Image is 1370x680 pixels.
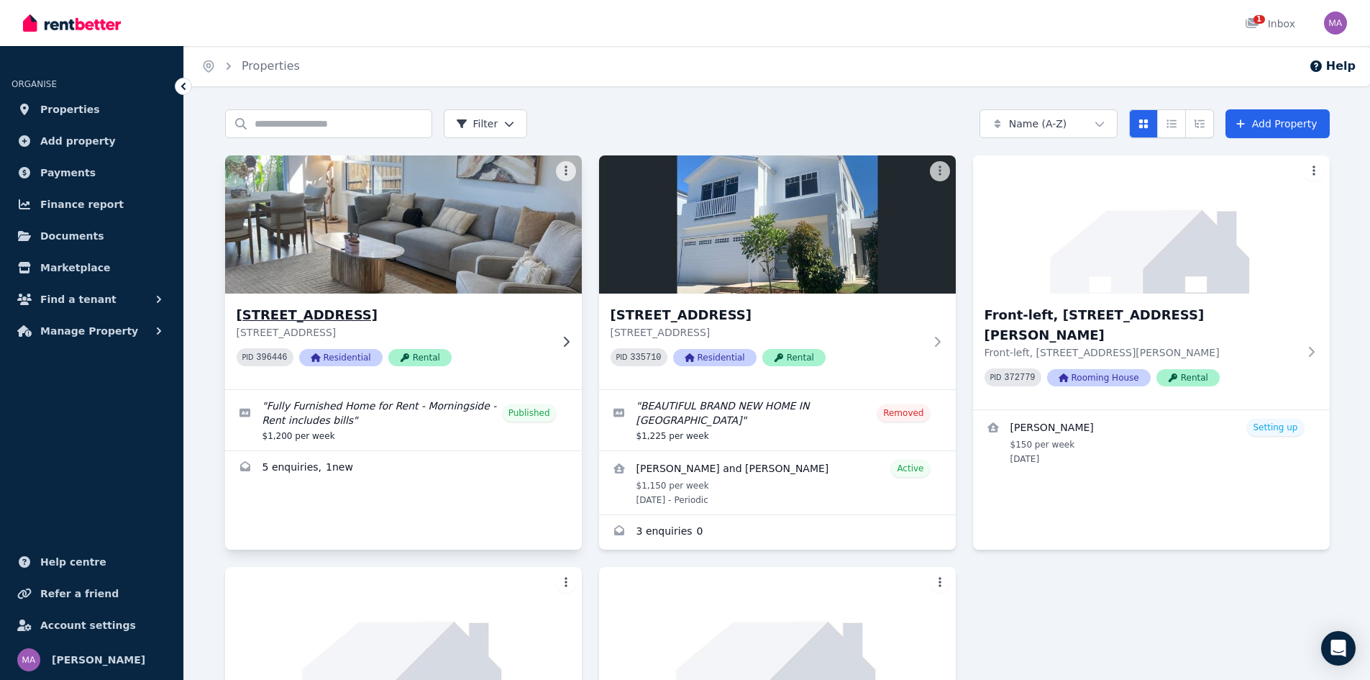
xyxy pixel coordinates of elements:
[930,161,950,181] button: More options
[40,164,96,181] span: Payments
[1047,369,1151,386] span: Rooming House
[388,349,452,366] span: Rental
[12,611,172,640] a: Account settings
[12,548,172,576] a: Help centre
[12,79,57,89] span: ORGANISE
[599,390,956,450] a: Edit listing: BEAUTIFUL BRAND NEW HOME IN MORNINGSIDE
[456,117,498,131] span: Filter
[1304,161,1324,181] button: More options
[599,155,956,389] a: 50 Shetland Street, Morningside[STREET_ADDRESS][STREET_ADDRESS]PID 335710ResidentialRental
[556,161,576,181] button: More options
[52,651,145,668] span: [PERSON_NAME]
[17,648,40,671] img: Marwa Alsaloom
[40,585,119,602] span: Refer a friend
[599,451,956,514] a: View details for Reuben Puckey and Will Smith
[12,222,172,250] a: Documents
[242,353,254,361] small: PID
[40,259,110,276] span: Marketplace
[973,155,1330,409] a: Front-left, 142 Duffield RdFront-left, [STREET_ADDRESS][PERSON_NAME]Front-left, [STREET_ADDRESS][...
[599,155,956,294] img: 50 Shetland Street, Morningside
[40,227,104,245] span: Documents
[184,46,317,86] nav: Breadcrumb
[611,325,924,340] p: [STREET_ADDRESS]
[1245,17,1295,31] div: Inbox
[1309,58,1356,75] button: Help
[12,253,172,282] a: Marketplace
[1129,109,1214,138] div: View options
[1321,631,1356,666] div: Open Intercom Messenger
[673,349,757,366] span: Residential
[12,285,172,314] button: Find a tenant
[1225,109,1330,138] a: Add Property
[12,158,172,187] a: Payments
[762,349,826,366] span: Rental
[242,59,300,73] a: Properties
[985,305,1298,345] h3: Front-left, [STREET_ADDRESS][PERSON_NAME]
[599,515,956,550] a: Enquiries for 50 Shetland Street, Morningside
[973,155,1330,294] img: Front-left, 142 Duffield Rd
[40,553,106,571] span: Help centre
[611,305,924,325] h3: [STREET_ADDRESS]
[216,152,590,297] img: 17 Abinger St, Morningside
[12,579,172,608] a: Refer a friend
[299,349,383,366] span: Residential
[1156,369,1220,386] span: Rental
[12,95,172,124] a: Properties
[256,353,287,363] code: 396446
[444,109,528,138] button: Filter
[237,325,550,340] p: [STREET_ADDRESS]
[12,190,172,219] a: Finance report
[23,12,121,34] img: RentBetter
[225,390,582,450] a: Edit listing: Fully Furnished Home for Rent - Morningside - Rent includes bills
[225,451,582,486] a: Enquiries for 17 Abinger St, Morningside
[40,196,124,213] span: Finance report
[1324,12,1347,35] img: Marwa Alsaloom
[630,353,661,363] code: 335710
[930,573,950,593] button: More options
[40,132,116,150] span: Add property
[40,617,136,634] span: Account settings
[616,353,628,361] small: PID
[1185,109,1214,138] button: Expanded list view
[973,410,1330,473] a: View details for Jonathan Ciccoli
[556,573,576,593] button: More options
[1129,109,1158,138] button: Card view
[1004,373,1035,383] code: 372779
[1157,109,1186,138] button: Compact list view
[1253,15,1265,24] span: 1
[40,322,138,340] span: Manage Property
[12,127,172,155] a: Add property
[12,317,172,345] button: Manage Property
[1009,117,1067,131] span: Name (A-Z)
[990,373,1002,381] small: PID
[985,345,1298,360] p: Front-left, [STREET_ADDRESS][PERSON_NAME]
[979,109,1118,138] button: Name (A-Z)
[225,155,582,389] a: 17 Abinger St, Morningside[STREET_ADDRESS][STREET_ADDRESS]PID 396446ResidentialRental
[237,305,550,325] h3: [STREET_ADDRESS]
[40,101,100,118] span: Properties
[40,291,117,308] span: Find a tenant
